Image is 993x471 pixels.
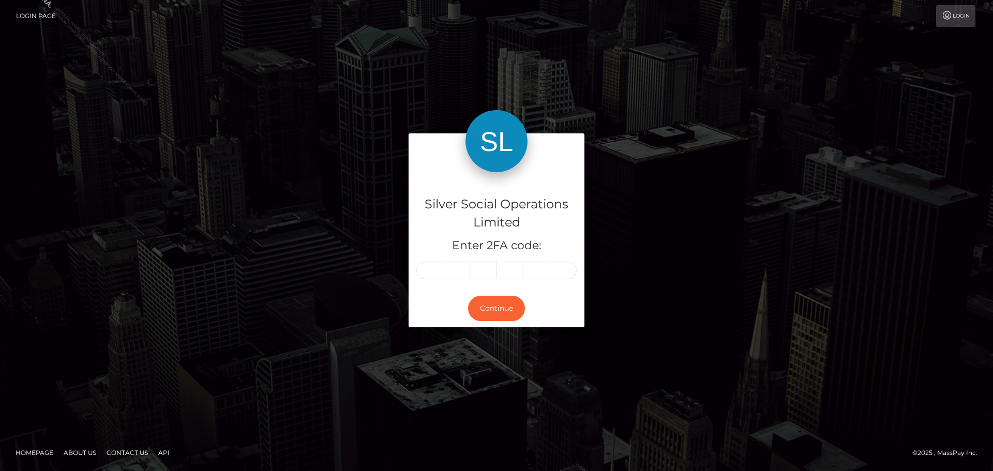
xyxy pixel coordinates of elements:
[154,445,174,461] a: API
[936,5,975,27] a: Login
[11,445,57,461] a: Homepage
[912,447,985,459] div: © 2025 , MassPay Inc.
[465,110,528,172] img: Silver Social Operations Limited
[16,5,56,27] a: Login Page
[416,195,577,232] h4: Silver Social Operations Limited
[59,445,100,461] a: About Us
[102,445,152,461] a: Contact Us
[416,238,577,254] h5: Enter 2FA code:
[468,296,525,321] button: Continue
